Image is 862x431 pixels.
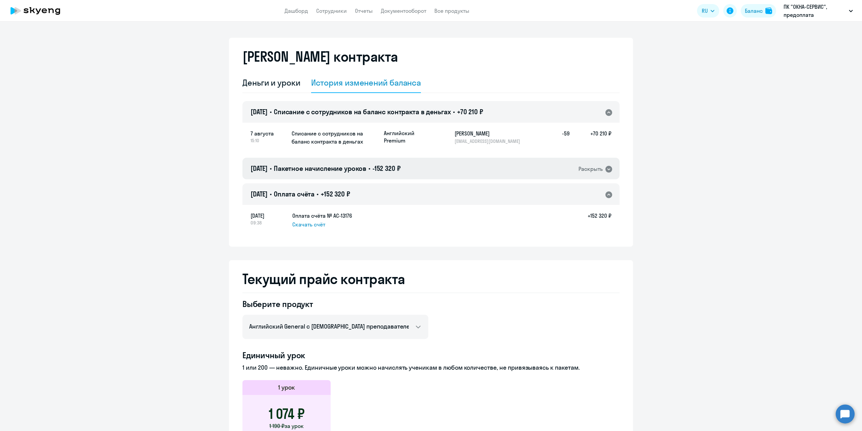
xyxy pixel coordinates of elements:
[316,7,347,14] a: Сотрудники
[242,77,300,88] div: Деньги и уроки
[251,220,287,226] span: 09:38
[242,363,620,372] p: 1 или 200 — неважно. Единичные уроки можно начислять ученикам в любом количестве, не привязываясь...
[269,406,305,422] h3: 1 074 ₽
[741,4,776,18] button: Балансbalance
[588,212,611,228] h5: +152 320 ₽
[285,423,304,429] span: за урок
[270,107,272,116] span: •
[372,164,401,173] span: -152 320 ₽
[368,164,370,173] span: •
[384,129,434,144] p: Английский Premium
[274,107,451,116] span: Списание с сотрудников на баланс контракта в деньгах
[274,164,366,173] span: Пакетное начисление уроков
[311,77,421,88] div: История изменений баланса
[745,7,763,15] div: Баланс
[570,129,611,144] h5: +70 210 ₽
[285,7,308,14] a: Дашборд
[292,129,378,146] h5: Списание с сотрудников на баланс контракта в деньгах
[242,49,398,65] h2: [PERSON_NAME] контракта
[453,107,455,116] span: •
[702,7,708,15] span: RU
[292,220,325,228] span: Скачать счёт
[321,190,350,198] span: +152 320 ₽
[292,212,352,220] h5: Оплата счёта № AC-13176
[274,190,314,198] span: Оплата счёта
[578,165,603,173] div: Раскрыть
[251,107,268,116] span: [DATE]
[765,7,772,14] img: balance
[381,7,426,14] a: Документооборот
[242,299,428,309] h4: Выберите продукт
[251,137,286,144] span: 15:10
[242,350,620,361] h4: Единичный урок
[457,107,483,116] span: +70 210 ₽
[548,129,570,144] h5: -59
[269,423,285,429] span: 1 190 ₽
[355,7,373,14] a: Отчеты
[270,164,272,173] span: •
[317,190,319,198] span: •
[270,190,272,198] span: •
[434,7,469,14] a: Все продукты
[251,129,286,137] span: 7 августа
[697,4,719,18] button: RU
[251,190,268,198] span: [DATE]
[780,3,856,19] button: ПК "ОКНА-СЕРВИС", предоплата
[455,138,524,144] p: [EMAIL_ADDRESS][DOMAIN_NAME]
[251,164,268,173] span: [DATE]
[251,212,287,220] span: [DATE]
[455,129,524,137] h5: [PERSON_NAME]
[784,3,846,19] p: ПК "ОКНА-СЕРВИС", предоплата
[278,383,295,392] h5: 1 урок
[242,271,620,287] h2: Текущий прайс контракта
